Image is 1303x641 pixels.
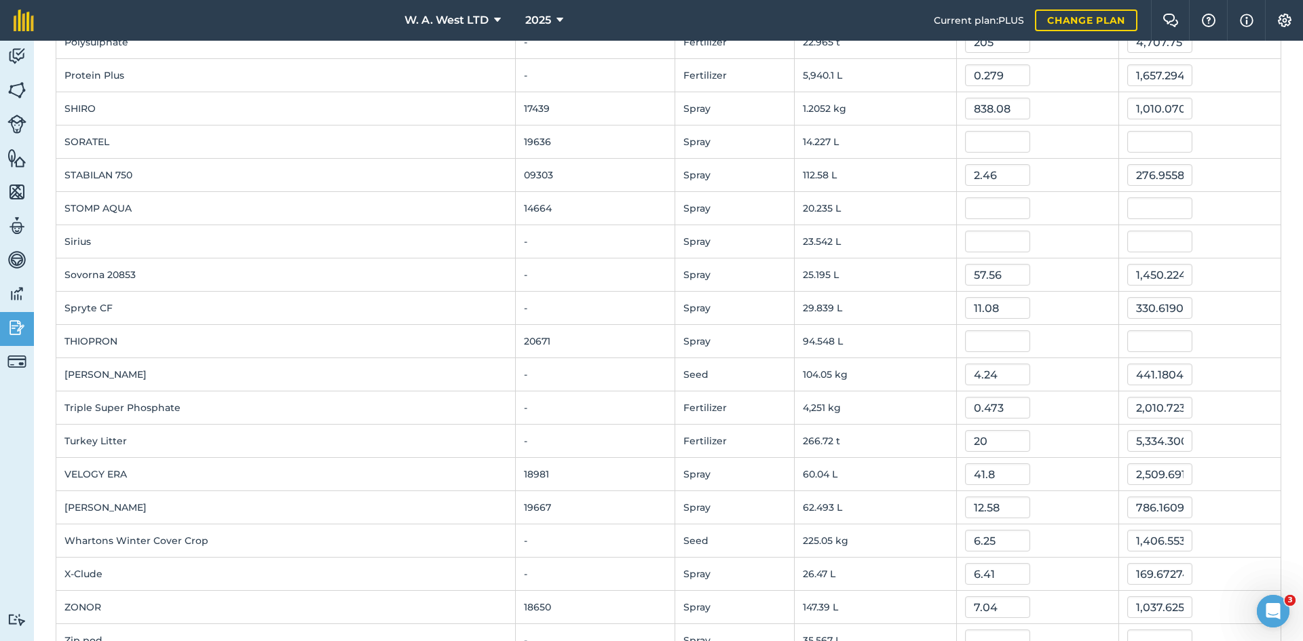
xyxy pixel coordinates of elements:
[795,358,957,391] td: 104.05 kg
[675,358,795,391] td: Seed
[7,284,26,304] img: svg+xml;base64,PD94bWwgdmVyc2lvbj0iMS4wIiBlbmNvZGluZz0idXRmLTgiPz4KPCEtLSBHZW5lcmF0b3I6IEFkb2JlIE...
[7,182,26,202] img: svg+xml;base64,PHN2ZyB4bWxucz0iaHR0cDovL3d3dy53My5vcmcvMjAwMC9zdmciIHdpZHRoPSI1NiIgaGVpZ2h0PSI2MC...
[1240,12,1253,28] img: svg+xml;base64,PHN2ZyB4bWxucz0iaHR0cDovL3d3dy53My5vcmcvMjAwMC9zdmciIHdpZHRoPSIxNyIgaGVpZ2h0PSIxNy...
[516,591,675,624] td: 18650
[795,192,957,225] td: 20.235 L
[7,46,26,66] img: svg+xml;base64,PD94bWwgdmVyc2lvbj0iMS4wIiBlbmNvZGluZz0idXRmLTgiPz4KPCEtLSBHZW5lcmF0b3I6IEFkb2JlIE...
[56,192,516,225] td: STOMP AQUA
[795,26,957,59] td: 22.965 t
[516,258,675,292] td: -
[516,92,675,125] td: 17439
[1163,14,1179,27] img: Two speech bubbles overlapping with the left bubble in the forefront
[516,391,675,425] td: -
[795,458,957,491] td: 60.04 L
[516,524,675,558] td: -
[675,292,795,325] td: Spray
[934,13,1024,28] span: Current plan : PLUS
[516,26,675,59] td: -
[795,159,957,192] td: 112.58 L
[7,317,26,338] img: svg+xml;base64,PD94bWwgdmVyc2lvbj0iMS4wIiBlbmNvZGluZz0idXRmLTgiPz4KPCEtLSBHZW5lcmF0b3I6IEFkb2JlIE...
[516,558,675,591] td: -
[795,92,957,125] td: 1.2052 kg
[1035,9,1137,31] a: Change plan
[516,458,675,491] td: 18981
[56,391,516,425] td: Triple Super Phosphate
[56,358,516,391] td: [PERSON_NAME]
[675,325,795,358] td: Spray
[56,92,516,125] td: SHIRO
[675,491,795,524] td: Spray
[516,125,675,159] td: 19636
[56,258,516,292] td: Sovorna 20853
[675,192,795,225] td: Spray
[56,458,516,491] td: VELOGY ERA
[7,352,26,371] img: svg+xml;base64,PD94bWwgdmVyc2lvbj0iMS4wIiBlbmNvZGluZz0idXRmLTgiPz4KPCEtLSBHZW5lcmF0b3I6IEFkb2JlIE...
[675,391,795,425] td: Fertilizer
[404,12,489,28] span: W. A. West LTD
[56,26,516,59] td: Polysulphate
[675,125,795,159] td: Spray
[7,250,26,270] img: svg+xml;base64,PD94bWwgdmVyc2lvbj0iMS4wIiBlbmNvZGluZz0idXRmLTgiPz4KPCEtLSBHZW5lcmF0b3I6IEFkb2JlIE...
[795,59,957,92] td: 5,940.1 L
[56,292,516,325] td: Spryte CF
[795,558,957,591] td: 26.47 L
[675,258,795,292] td: Spray
[56,59,516,92] td: Protein Plus
[675,558,795,591] td: Spray
[675,458,795,491] td: Spray
[7,80,26,100] img: svg+xml;base64,PHN2ZyB4bWxucz0iaHR0cDovL3d3dy53My5vcmcvMjAwMC9zdmciIHdpZHRoPSI1NiIgaGVpZ2h0PSI2MC...
[56,591,516,624] td: ZONOR
[516,59,675,92] td: -
[675,591,795,624] td: Spray
[516,358,675,391] td: -
[795,391,957,425] td: 4,251 kg
[1285,595,1296,606] span: 3
[795,258,957,292] td: 25.195 L
[14,9,34,31] img: fieldmargin Logo
[7,115,26,134] img: svg+xml;base64,PD94bWwgdmVyc2lvbj0iMS4wIiBlbmNvZGluZz0idXRmLTgiPz4KPCEtLSBHZW5lcmF0b3I6IEFkb2JlIE...
[56,325,516,358] td: THIOPRON
[795,591,957,624] td: 147.39 L
[795,524,957,558] td: 225.05 kg
[56,125,516,159] td: SORATEL
[516,425,675,458] td: -
[56,491,516,524] td: [PERSON_NAME]
[795,125,957,159] td: 14.227 L
[795,325,957,358] td: 94.548 L
[516,159,675,192] td: 09303
[7,216,26,236] img: svg+xml;base64,PD94bWwgdmVyc2lvbj0iMS4wIiBlbmNvZGluZz0idXRmLTgiPz4KPCEtLSBHZW5lcmF0b3I6IEFkb2JlIE...
[675,26,795,59] td: Fertilizer
[56,225,516,258] td: Sirius
[56,524,516,558] td: Whartons Winter Cover Crop
[7,148,26,168] img: svg+xml;base64,PHN2ZyB4bWxucz0iaHR0cDovL3d3dy53My5vcmcvMjAwMC9zdmciIHdpZHRoPSI1NiIgaGVpZ2h0PSI2MC...
[675,92,795,125] td: Spray
[525,12,551,28] span: 2025
[516,192,675,225] td: 14664
[516,225,675,258] td: -
[795,225,957,258] td: 23.542 L
[56,558,516,591] td: X-Clude
[675,225,795,258] td: Spray
[675,159,795,192] td: Spray
[1201,14,1217,27] img: A question mark icon
[795,491,957,524] td: 62.493 L
[1257,595,1289,627] iframe: Intercom live chat
[795,425,957,458] td: 266.72 t
[795,292,957,325] td: 29.839 L
[516,491,675,524] td: 19667
[516,325,675,358] td: 20671
[1277,14,1293,27] img: A cog icon
[56,159,516,192] td: STABILAN 750
[675,524,795,558] td: Seed
[675,59,795,92] td: Fertilizer
[7,613,26,626] img: svg+xml;base64,PD94bWwgdmVyc2lvbj0iMS4wIiBlbmNvZGluZz0idXRmLTgiPz4KPCEtLSBHZW5lcmF0b3I6IEFkb2JlIE...
[516,292,675,325] td: -
[675,425,795,458] td: Fertilizer
[56,425,516,458] td: Turkey Litter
